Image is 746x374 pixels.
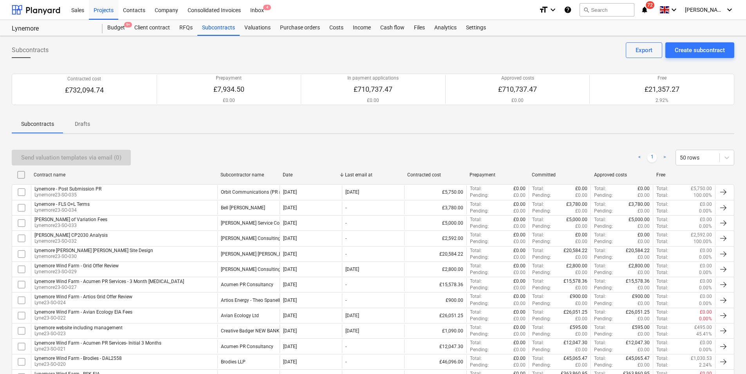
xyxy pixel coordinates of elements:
p: £0.00 [575,223,587,230]
p: Pending : [532,316,551,322]
p: £0.00 [513,247,526,254]
p: Total : [656,216,668,223]
p: Total : [532,278,544,285]
p: Total : [470,232,482,238]
p: £3,780.00 [629,201,650,208]
div: Avian Ecology Ltd [221,313,259,318]
p: £0.00 [575,192,587,199]
p: £5,000.00 [629,216,650,223]
div: Date [283,172,339,178]
p: £0.00 [513,293,526,300]
div: [DATE] [283,251,297,257]
p: £0.00 [700,309,712,316]
p: Lynemore23-SO-034 [34,207,90,214]
p: Total : [594,263,606,269]
p: 100.00% [694,238,712,245]
i: format_size [539,5,548,15]
p: Total : [594,216,606,223]
p: £0.00 [700,201,712,208]
p: 2.92% [645,97,679,104]
div: £5,000.00 [404,216,466,230]
p: £0.00 [638,223,650,230]
p: £0.00 [513,254,526,261]
p: Total : [656,300,668,307]
a: Valuations [240,20,275,36]
p: £0.00 [513,223,526,230]
p: Total : [656,247,668,254]
div: [DATE] [283,189,297,195]
p: £26,051.25 [564,309,587,316]
a: RFQs [175,20,197,36]
a: Costs [325,20,348,36]
p: Total : [532,309,544,316]
div: [DATE] [283,282,297,287]
p: Total : [470,263,482,269]
div: £900.00 [404,293,466,307]
p: 0.00% [699,300,712,307]
p: Total : [532,201,544,208]
div: [DATE] [283,267,297,272]
div: Artios Energy - Theo Spanellis leslie.walker@galileo.energy [221,298,394,303]
div: £12,047.30 [404,340,466,353]
p: £0.00 [638,316,650,322]
i: notifications [641,5,648,15]
div: Settings [461,20,491,36]
p: Subcontracts [21,120,54,128]
div: Contracted cost [407,172,463,178]
p: 0.00% [699,254,712,261]
div: Lynemore Wind Farm - Avian Ecology EIA Fees [34,309,132,315]
p: £710,737.47 [347,85,399,94]
p: Total : [594,293,606,300]
div: [PERSON_NAME] CP2030 Analysis [34,232,108,238]
p: £0.00 [513,216,526,223]
div: - [345,282,347,287]
p: Total : [470,216,482,223]
p: Pending : [470,269,489,276]
a: Budget9+ [103,20,130,36]
div: - [345,205,347,211]
p: 0.00% [699,316,712,322]
p: £0.00 [575,331,587,338]
p: Pending : [594,223,613,230]
p: £0.00 [575,185,587,192]
div: - [345,220,347,226]
p: £0.00 [638,232,650,238]
div: Analytics [430,20,461,36]
p: £0.00 [513,185,526,192]
p: £0.00 [575,254,587,261]
p: 0.00% [699,208,712,214]
p: £0.00 [575,285,587,291]
p: Pending : [594,331,613,338]
p: Lynemore23-SO-027 [34,284,184,291]
p: Total : [470,309,482,316]
p: £7,934.50 [213,85,244,94]
div: Lynemore website including management [34,325,123,330]
p: Lyne23-SO-022 [34,315,132,321]
div: Creative Badger NEW BANK [221,328,280,334]
div: Cash flow [376,20,409,36]
i: keyboard_arrow_down [669,5,679,15]
p: Total : [656,238,668,245]
iframe: Chat Widget [707,336,746,374]
p: £0.00 [513,192,526,199]
p: Pending : [532,331,551,338]
span: 72 [646,1,654,9]
div: Bell Ingram [221,205,265,211]
p: Lyne23-SO-023 [34,330,123,337]
p: £900.00 [570,293,587,300]
p: Pending : [594,285,613,291]
p: Approved costs [498,75,537,82]
p: Pending : [470,331,489,338]
p: £0.00 [575,238,587,245]
div: £5,750.00 [404,185,466,199]
p: £0.00 [638,192,650,199]
div: Create subcontract [675,45,725,55]
a: Purchase orders [275,20,325,36]
p: Pending : [594,192,613,199]
div: - [345,236,347,241]
p: £0.00 [575,316,587,322]
p: Pending : [532,300,551,307]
